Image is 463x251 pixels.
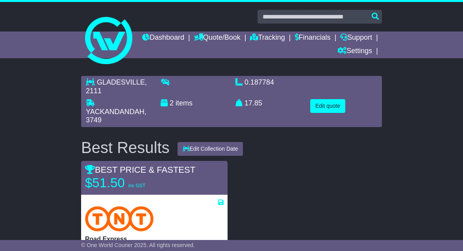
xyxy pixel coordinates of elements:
[85,165,195,175] span: BEST PRICE & FASTEST
[295,31,331,45] a: Financials
[337,45,372,58] a: Settings
[77,139,174,156] div: Best Results
[250,31,285,45] a: Tracking
[81,242,195,248] span: © One World Courier 2025. All rights reserved.
[340,31,372,45] a: Support
[128,183,145,188] span: inc GST
[310,99,345,113] button: Edit quote
[176,99,193,107] span: items
[86,108,144,116] span: YACKANDANDAH
[244,99,262,107] span: 17.85
[85,206,154,231] img: TNT Domestic: Road Express
[170,99,174,107] span: 2
[142,31,184,45] a: Dashboard
[178,142,243,156] button: Edit Collection Date
[97,78,145,86] span: GLADESVILLE
[86,78,147,95] span: , 2111
[244,78,274,86] span: 0.187784
[85,235,224,243] p: Road Express
[85,175,183,191] p: $51.50
[194,31,241,45] a: Quote/Book
[86,108,146,124] span: , 3749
